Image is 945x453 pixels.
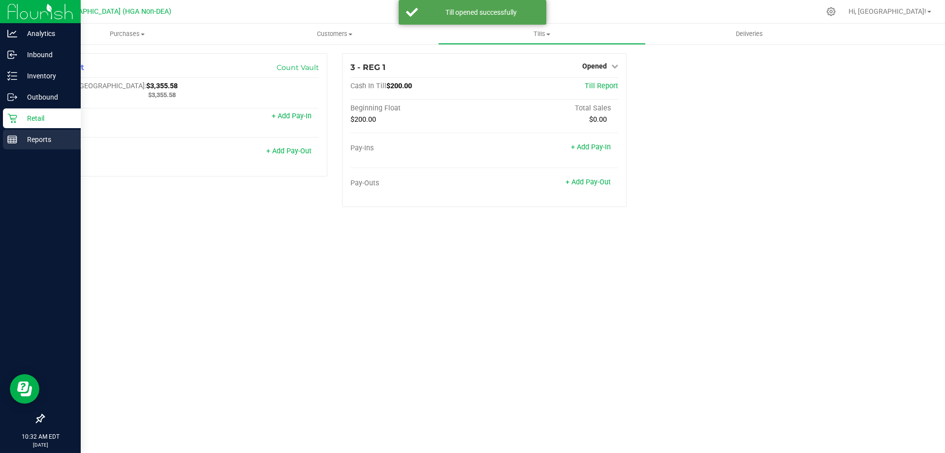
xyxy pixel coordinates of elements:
[272,112,312,120] a: + Add Pay-In
[148,91,176,99] span: $3,355.58
[231,30,438,38] span: Customers
[52,113,186,122] div: Pay-Ins
[24,30,231,38] span: Purchases
[350,104,484,113] div: Beginning Float
[582,62,607,70] span: Opened
[7,29,17,38] inline-svg: Analytics
[439,30,645,38] span: Tills
[7,92,17,102] inline-svg: Outbound
[7,50,17,60] inline-svg: Inbound
[231,24,438,44] a: Customers
[277,63,319,72] a: Count Vault
[350,115,376,124] span: $200.00
[7,71,17,81] inline-svg: Inventory
[723,30,776,38] span: Deliveries
[386,82,412,90] span: $200.00
[438,24,645,44] a: Tills
[484,104,618,113] div: Total Sales
[266,147,312,155] a: + Add Pay-Out
[4,441,76,449] p: [DATE]
[10,374,39,404] iframe: Resource center
[4,432,76,441] p: 10:32 AM EDT
[646,24,853,44] a: Deliveries
[571,143,611,151] a: + Add Pay-In
[585,82,618,90] a: Till Report
[350,63,385,72] span: 3 - REG 1
[350,179,484,188] div: Pay-Outs
[17,49,76,61] p: Inbound
[589,115,607,124] span: $0.00
[566,178,611,186] a: + Add Pay-Out
[825,7,837,16] div: Manage settings
[350,144,484,153] div: Pay-Ins
[52,82,146,90] span: Cash In [GEOGRAPHIC_DATA]:
[7,135,17,144] inline-svg: Reports
[849,7,926,15] span: Hi, [GEOGRAPHIC_DATA]!
[17,112,76,124] p: Retail
[7,113,17,123] inline-svg: Retail
[146,82,178,90] span: $3,355.58
[17,91,76,103] p: Outbound
[423,7,539,17] div: Till opened successfully
[350,82,386,90] span: Cash In Till
[17,134,76,145] p: Reports
[52,148,186,157] div: Pay-Outs
[17,70,76,82] p: Inventory
[30,7,171,16] span: PNW.7-[GEOGRAPHIC_DATA] (HGA Non-DEA)
[17,28,76,39] p: Analytics
[24,24,231,44] a: Purchases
